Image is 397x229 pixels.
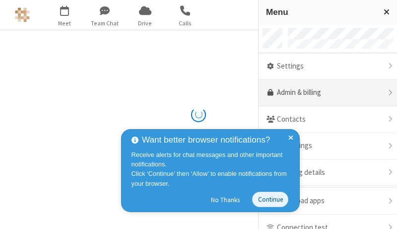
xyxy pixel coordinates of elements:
[206,192,245,208] button: No Thanks
[15,7,30,22] img: Astra
[259,106,397,133] div: Contacts
[132,150,292,188] div: Receive alerts for chat messages and other important notifications. Click ‘Continue’ then ‘Allow’...
[259,133,397,159] div: Recordings
[167,19,204,28] span: Calls
[266,7,375,17] h3: Menu
[46,19,83,28] span: Meet
[127,19,164,28] span: Drive
[252,192,288,207] button: Continue
[259,188,397,215] div: Download apps
[372,203,390,222] iframe: Chat
[142,134,270,147] span: Want better browser notifications?
[259,159,397,186] div: Meeting details
[259,53,397,80] div: Settings
[86,19,124,28] span: Team Chat
[259,79,397,106] a: Admin & billing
